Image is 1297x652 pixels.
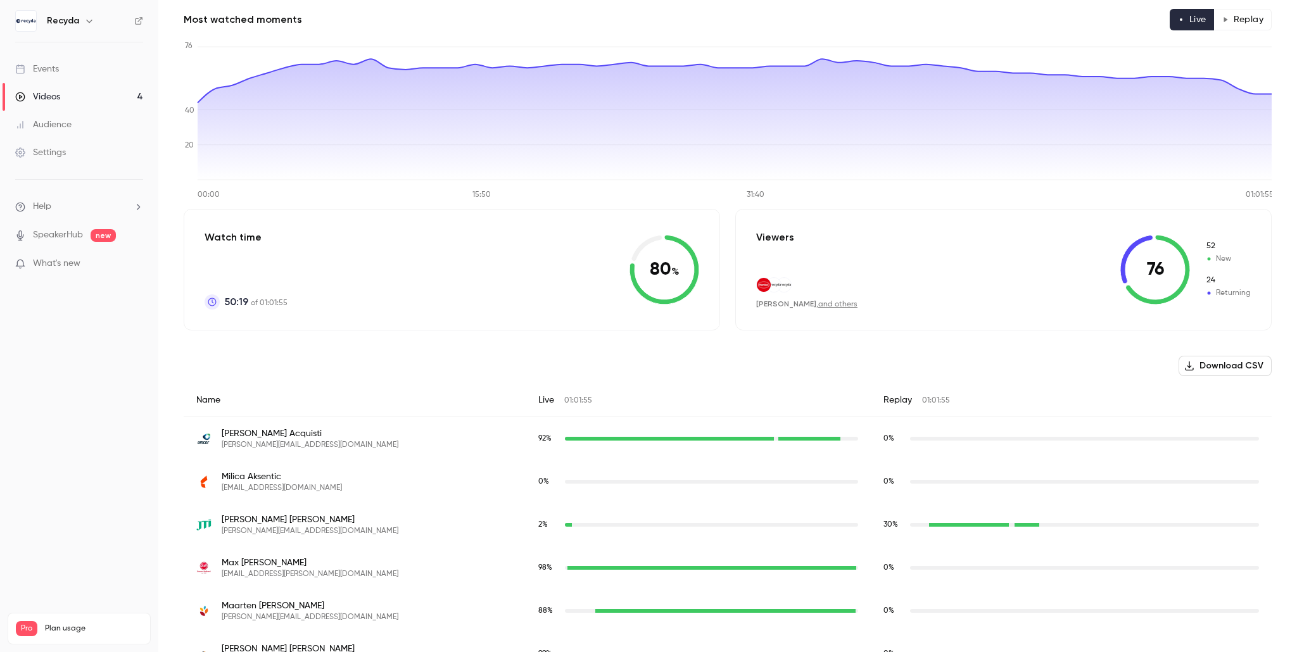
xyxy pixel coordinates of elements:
[184,460,1272,503] div: milica.aksentic@mondigroup.com
[15,91,60,103] div: Videos
[871,384,1272,417] div: Replay
[883,607,894,615] span: 0 %
[883,562,904,574] span: Replay watch time
[16,621,37,636] span: Pro
[538,605,559,617] span: Live watch time
[196,560,212,575] img: zott.de
[225,294,288,310] p: of 01:01:55
[222,569,398,579] span: [EMAIL_ADDRESS][PERSON_NAME][DOMAIN_NAME]
[196,474,212,489] img: mondigroup.com
[225,294,248,310] span: 50:19
[883,435,894,442] span: 0 %
[196,517,212,532] img: jti.com
[222,483,342,493] span: [EMAIL_ADDRESS][DOMAIN_NAME]
[1205,275,1251,286] span: Returning
[883,476,904,487] span: Replay watch time
[16,11,36,31] img: Recyda
[767,278,781,292] img: recyda.com
[538,435,552,442] span: 92 %
[757,278,771,292] img: henkel.com
[196,603,212,618] img: vandemoortele.com
[15,118,72,131] div: Audience
[185,107,194,115] tspan: 40
[922,397,950,404] span: 01:01:55
[472,191,491,199] tspan: 15:50
[185,142,194,149] tspan: 20
[205,230,288,245] p: Watch time
[756,299,857,310] div: ,
[747,191,764,199] tspan: 31:40
[33,200,51,213] span: Help
[756,230,794,245] p: Viewers
[883,433,904,444] span: Replay watch time
[538,562,559,574] span: Live watch time
[222,427,398,440] span: [PERSON_NAME] Acquisti
[538,607,553,615] span: 88 %
[538,433,559,444] span: Live watch time
[883,519,904,530] span: Replay watch time
[222,440,398,450] span: [PERSON_NAME][EMAIL_ADDRESS][DOMAIN_NAME]
[883,564,894,572] span: 0 %
[198,191,220,199] tspan: 00:00
[45,624,142,634] span: Plan usage
[222,599,398,612] span: Maarten [PERSON_NAME]
[1179,356,1272,376] button: Download CSV
[1214,9,1272,30] button: Replay
[1170,9,1215,30] button: Live
[47,15,79,27] h6: Recyda
[184,546,1272,589] div: max.alexander@zott.de
[91,229,116,242] span: new
[526,384,871,417] div: Live
[222,513,398,526] span: [PERSON_NAME] [PERSON_NAME]
[184,417,1272,461] div: manuel.acquisti@amcor.com
[538,476,559,487] span: Live watch time
[184,12,302,27] h2: Most watched moments
[15,146,66,159] div: Settings
[1246,191,1274,199] tspan: 01:01:55
[184,503,1272,546] div: mikhail.aleksandrov@jti.com
[222,612,398,622] span: [PERSON_NAME][EMAIL_ADDRESS][DOMAIN_NAME]
[128,258,143,270] iframe: Noticeable Trigger
[538,564,552,572] span: 98 %
[1205,253,1251,265] span: New
[538,519,559,530] span: Live watch time
[756,299,816,308] span: [PERSON_NAME]
[883,605,904,617] span: Replay watch time
[818,301,857,308] a: and others
[222,556,398,569] span: Max [PERSON_NAME]
[564,397,592,404] span: 01:01:55
[185,42,193,50] tspan: 76
[184,384,526,417] div: Name
[777,278,791,292] img: recyda.com
[538,521,548,529] span: 2 %
[184,589,1272,632] div: maarten.baele@vandemoortele.com
[1205,287,1251,299] span: Returning
[222,470,342,483] span: Milica Aksentic
[1205,241,1251,252] span: New
[196,431,212,446] img: amcor.com
[883,478,894,486] span: 0 %
[15,200,143,213] li: help-dropdown-opener
[15,63,59,75] div: Events
[883,521,898,529] span: 30 %
[538,478,549,486] span: 0 %
[33,257,80,270] span: What's new
[33,229,83,242] a: SpeakerHub
[222,526,398,536] span: [PERSON_NAME][EMAIL_ADDRESS][DOMAIN_NAME]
